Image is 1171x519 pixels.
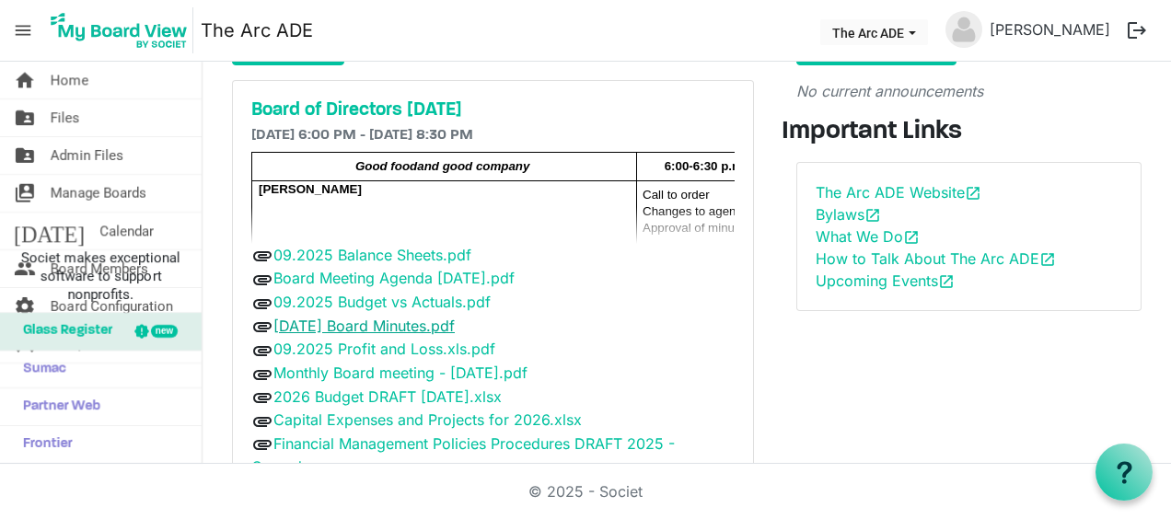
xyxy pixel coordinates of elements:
[1118,11,1156,50] button: logout
[273,410,582,429] a: Capital Expenses and Projects for 2026.xlsx
[273,293,491,311] a: 09.2025 Budget vs Actuals.pdf
[816,249,1056,268] a: How to Talk About The Arc ADEopen_in_new
[820,19,928,45] button: The Arc ADE dropdownbutton
[938,273,955,290] span: open_in_new
[14,313,112,350] span: Glass Register
[643,221,751,235] span: Approval of minutes
[14,62,36,98] span: home
[273,387,502,406] a: 2026 Budget DRAFT [DATE].xlsx
[251,245,273,267] span: attachment
[251,316,273,338] span: attachment
[14,137,36,174] span: folder_shared
[251,127,735,144] h6: [DATE] 6:00 PM - [DATE] 8:30 PM
[14,175,36,212] span: switch_account
[251,99,735,121] a: Board of Directors [DATE]
[201,12,313,49] a: The Arc ADE
[51,99,80,136] span: Files
[903,229,920,246] span: open_in_new
[6,13,41,48] span: menu
[151,325,178,338] div: new
[251,269,273,291] span: attachment
[273,340,495,358] a: 09.2025 Profit and Loss.xls.pdf
[528,482,643,501] a: © 2025 - Societ
[273,269,515,287] a: Board Meeting Agenda [DATE].pdf
[796,80,1142,102] p: No current announcements
[982,11,1118,48] a: [PERSON_NAME]
[51,175,146,212] span: Manage Boards
[816,227,920,246] a: What We Doopen_in_new
[417,159,529,173] span: and good company
[665,159,747,173] span: 6:00-6:30 p.m.
[14,99,36,136] span: folder_shared
[816,271,955,290] a: Upcoming Eventsopen_in_new
[273,246,471,264] a: 09.2025 Balance Sheets.pdf
[816,183,981,202] a: The Arc ADE Websiteopen_in_new
[273,317,455,335] a: [DATE] Board Minutes.pdf
[251,363,273,386] span: attachment
[643,204,749,218] span: Changes to agenda
[355,159,417,173] span: Good food
[864,207,881,224] span: open_in_new
[51,137,123,174] span: Admin Files
[14,213,85,249] span: [DATE]
[816,205,881,224] a: Bylawsopen_in_new
[8,248,193,304] span: Societ makes exceptional software to support nonprofits.
[14,388,100,425] span: Partner Web
[251,293,273,315] span: attachment
[14,426,73,463] span: Frontier
[251,386,273,409] span: attachment
[251,340,273,362] span: attachment
[251,410,273,432] span: attachment
[51,62,88,98] span: Home
[782,117,1157,148] h3: Important Links
[45,7,201,53] a: My Board View Logo
[14,351,66,387] span: Sumac
[251,433,273,456] span: attachment
[251,434,675,477] a: Financial Management Policies Procedures DRAFT 2025 - Copy.doc
[45,7,193,53] img: My Board View Logo
[945,11,982,48] img: no-profile-picture.svg
[643,188,710,202] span: Call to order
[99,213,154,249] span: Calendar
[1039,251,1056,268] span: open_in_new
[259,182,362,196] span: [PERSON_NAME]
[273,363,528,382] a: Monthly Board meeting - [DATE].pdf
[965,185,981,202] span: open_in_new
